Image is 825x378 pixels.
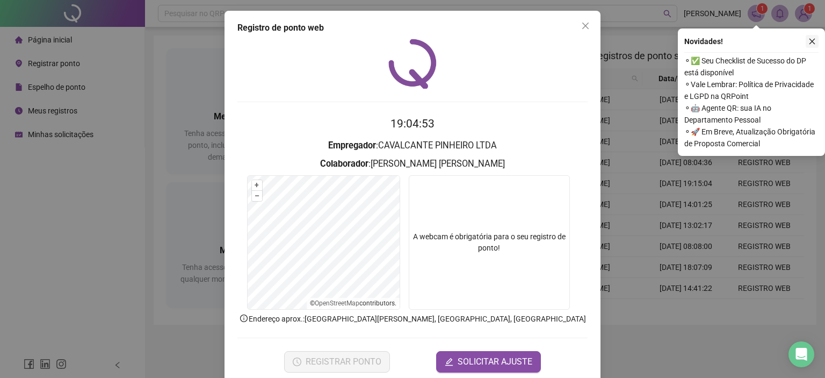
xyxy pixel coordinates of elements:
li: © contributors. [310,299,396,307]
strong: Colaborador [320,159,368,169]
a: OpenStreetMap [315,299,359,307]
button: – [252,191,262,201]
div: A webcam é obrigatória para o seu registro de ponto! [409,175,570,310]
img: QRPoint [388,39,437,89]
div: Open Intercom Messenger [788,341,814,367]
strong: Empregador [328,140,376,151]
p: Endereço aprox. : [GEOGRAPHIC_DATA][PERSON_NAME], [GEOGRAPHIC_DATA], [GEOGRAPHIC_DATA] [237,313,588,325]
button: + [252,180,262,190]
span: Novidades ! [684,35,723,47]
span: info-circle [239,313,249,323]
span: close [808,38,816,45]
span: close [581,22,590,30]
time: 19:04:53 [390,117,435,130]
span: ⚬ ✅ Seu Checklist de Sucesso do DP está disponível [684,55,819,79]
span: ⚬ 🚀 Em Breve, Atualização Obrigatória de Proposta Comercial [684,126,819,149]
h3: : [PERSON_NAME] [PERSON_NAME] [237,157,588,171]
button: REGISTRAR PONTO [284,351,390,373]
button: editSOLICITAR AJUSTE [436,351,541,373]
span: ⚬ Vale Lembrar: Política de Privacidade e LGPD na QRPoint [684,79,819,102]
span: edit [445,358,453,366]
div: Registro de ponto web [237,22,588,34]
span: ⚬ 🤖 Agente QR: sua IA no Departamento Pessoal [684,102,819,126]
h3: : CAVALCANTE PINHEIRO LTDA [237,139,588,153]
span: SOLICITAR AJUSTE [458,355,532,368]
button: Close [577,17,594,34]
